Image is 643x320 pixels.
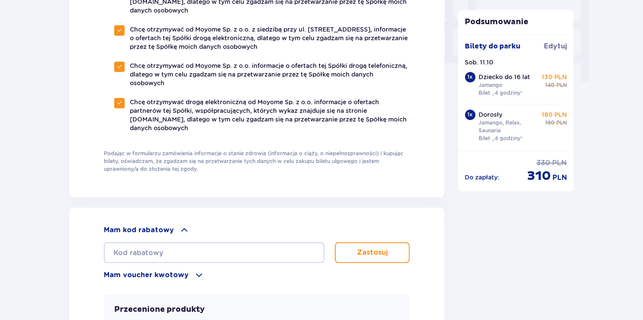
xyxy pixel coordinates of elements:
[479,82,503,90] p: Jamango
[130,61,410,87] p: Chcę otrzymywać od Moyome Sp. z o.o. informacje o ofertach tej Spółki drogą telefoniczną, dlatego...
[465,110,476,120] div: 1 x
[544,42,567,51] span: Edytuj
[357,248,388,257] p: Zastosuj
[553,173,567,183] span: PLN
[335,242,410,263] button: Zastosuj
[545,82,555,90] span: 140
[556,119,567,127] span: PLN
[104,270,189,280] p: Mam voucher kwotowy
[130,25,410,51] p: Chcę otrzymywać od Moyome Sp. z o.o. z siedzibą przy ul. [STREET_ADDRESS], informacje o ofertach ...
[104,225,174,235] p: Mam kod rabatowy
[479,73,530,82] p: Dziecko do 16 lat
[130,98,410,132] p: Chcę otrzymywać drogą elektroniczną od Moyome Sp. z o.o. informacje o ofertach partnerów tej Spół...
[465,42,521,51] p: Bilety do parku
[458,17,574,28] p: Podsumowanie
[552,159,567,168] span: PLN
[465,58,494,67] p: Sob. 11.10
[479,90,523,97] p: Bilet „4 godziny”
[479,111,503,119] p: Dorosły
[527,168,551,185] span: 310
[556,82,567,90] span: PLN
[542,73,567,82] p: 130 PLN
[542,111,567,119] p: 180 PLN
[479,119,539,135] p: Jamango, Relax, Saunaria
[465,72,476,83] div: 1 x
[545,119,555,127] span: 190
[104,242,325,263] input: Kod rabatowy
[537,159,550,168] span: 330
[479,135,523,143] p: Bilet „4 godziny”
[465,173,500,182] p: Do zapłaty :
[114,304,205,315] p: Przecenione produkty
[104,150,410,173] p: Podając w formularzu zamówienia informacje o stanie zdrowia (informacja o ciąży, o niepełnosprawn...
